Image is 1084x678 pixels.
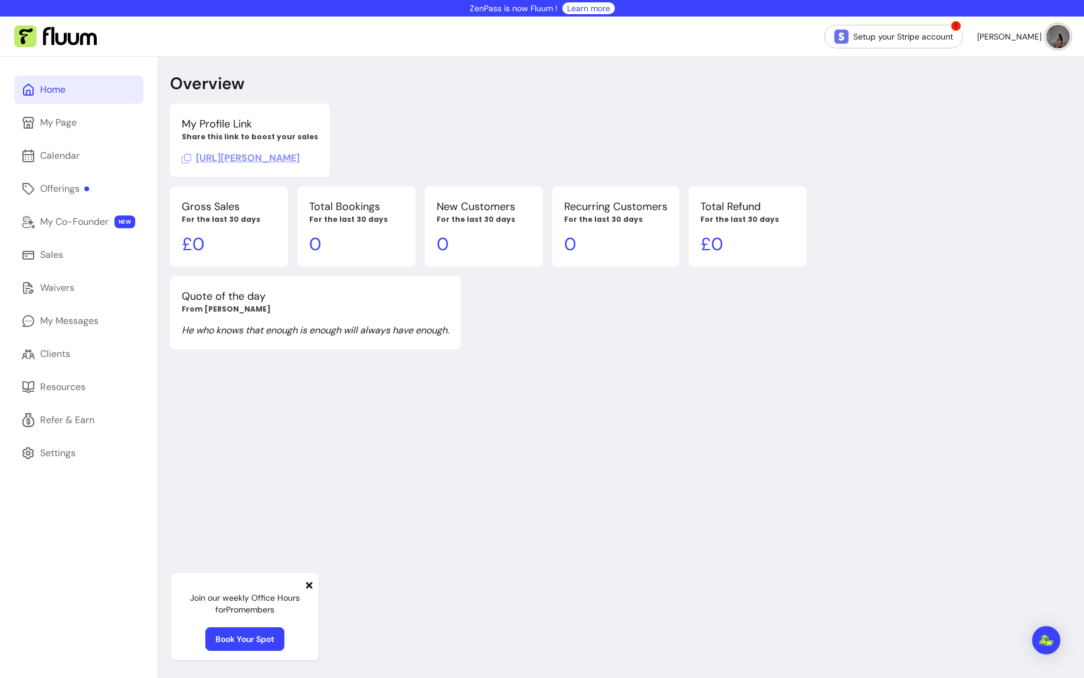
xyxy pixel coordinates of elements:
p: For the last 30 days [182,215,276,224]
a: Settings [14,439,143,467]
div: Resources [40,380,86,394]
div: Sales [40,248,63,262]
img: Fluum Logo [14,25,97,48]
div: Clients [40,347,70,361]
button: avatar[PERSON_NAME] [977,25,1070,48]
a: Learn more [567,2,610,14]
p: My Profile Link [182,116,318,132]
p: For the last 30 days [309,215,404,224]
p: For the last 30 days [700,215,795,224]
p: Gross Sales [182,198,276,215]
div: Waivers [40,281,74,295]
p: Recurring Customers [564,198,667,215]
div: Home [40,83,66,97]
p: £ 0 [182,234,276,255]
a: Offerings [14,175,143,203]
span: Click to copy [182,152,300,164]
div: Refer & Earn [40,413,94,427]
div: My Page [40,116,77,130]
a: Waivers [14,274,143,302]
a: Resources [14,373,143,401]
a: Clients [14,340,143,368]
p: Join our weekly Office Hours for Pro members [181,592,309,615]
p: Overview [170,73,244,94]
p: 0 [564,234,667,255]
p: For the last 30 days [437,215,531,224]
div: My Messages [40,314,99,328]
div: Open Intercom Messenger [1032,626,1060,654]
span: ! [950,20,962,32]
p: 0 [309,234,404,255]
img: Stripe Icon [834,30,849,44]
p: For the last 30 days [564,215,667,224]
p: 0 [437,234,531,255]
a: Book Your Spot [205,627,284,651]
a: Setup your Stripe account [824,25,963,48]
p: Quote of the day [182,288,449,304]
img: avatar [1046,25,1070,48]
a: Home [14,76,143,104]
p: New Customers [437,198,531,215]
div: Settings [40,446,76,460]
div: Calendar [40,149,80,163]
a: Sales [14,241,143,269]
span: NEW [114,215,135,228]
span: [PERSON_NAME] [977,31,1042,42]
a: My Messages [14,307,143,335]
p: Share this link to boost your sales [182,132,318,142]
p: £ 0 [700,234,795,255]
a: Refer & Earn [14,406,143,434]
div: Offerings [40,182,89,196]
a: My Co-Founder NEW [14,208,143,236]
p: He who knows that enough is enough will always have enough. [182,323,449,338]
p: ZenPass is now Fluum ! [470,2,558,14]
div: My Co-Founder [40,215,109,229]
a: Calendar [14,142,143,170]
p: Total Bookings [309,198,404,215]
p: From [PERSON_NAME] [182,304,449,314]
a: My Page [14,109,143,137]
p: Total Refund [700,198,795,215]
